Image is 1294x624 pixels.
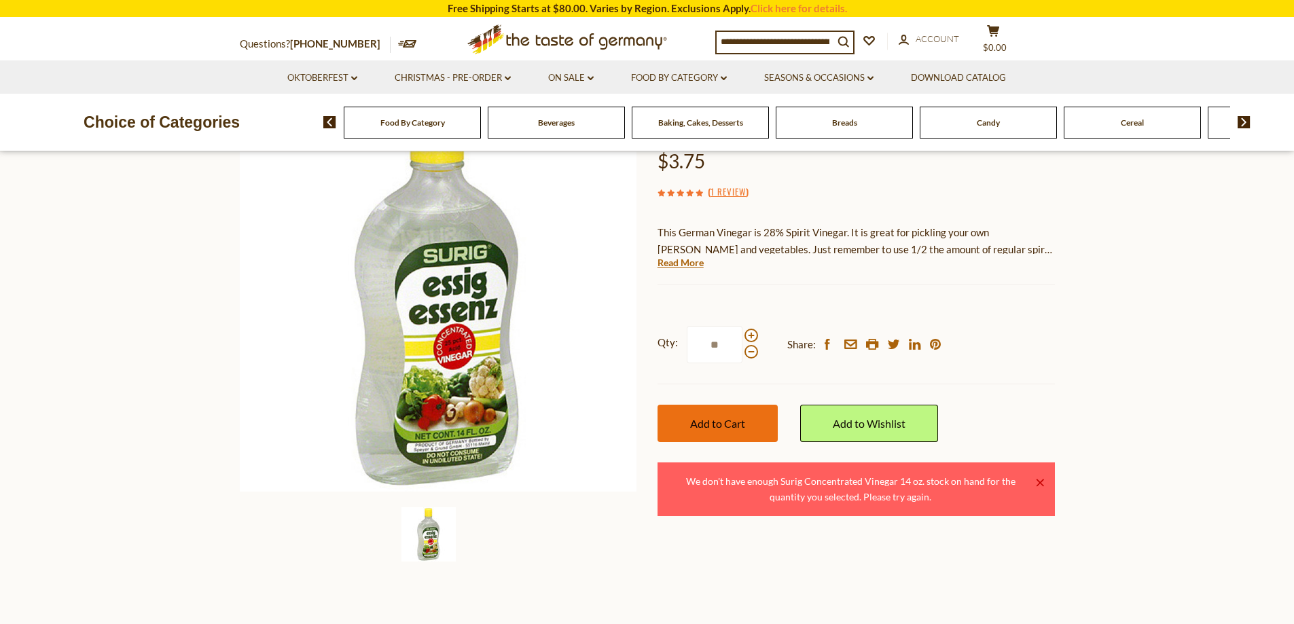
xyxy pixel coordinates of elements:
[916,33,959,44] span: Account
[395,71,511,86] a: Christmas - PRE-ORDER
[1238,116,1251,128] img: next arrow
[631,71,727,86] a: Food By Category
[800,405,938,442] a: Add to Wishlist
[983,42,1007,53] span: $0.00
[711,185,746,200] a: 1 Review
[658,117,743,128] a: Baking, Cakes, Desserts
[658,334,678,351] strong: Qty:
[323,116,336,128] img: previous arrow
[751,2,847,14] a: Click here for details.
[401,507,456,562] img: Surig Concentrated Vinegar
[690,417,745,430] span: Add to Cart
[290,37,380,50] a: [PHONE_NUMBER]
[658,224,1055,258] p: This German Vinegar is 28% Spirit Vinegar. It is great for pickling your own [PERSON_NAME] and ve...
[287,71,357,86] a: Oktoberfest
[538,117,575,128] a: Beverages
[668,473,1033,505] div: We don't have enough Surig Concentrated Vinegar 14 oz. stock on hand for the quantity you selecte...
[708,185,749,198] span: ( )
[911,71,1006,86] a: Download Catalog
[548,71,594,86] a: On Sale
[658,256,704,270] a: Read More
[1036,479,1044,487] a: ×
[899,32,959,47] a: Account
[973,24,1014,58] button: $0.00
[1121,117,1144,128] a: Cereal
[832,117,857,128] a: Breads
[787,336,816,353] span: Share:
[658,149,705,172] span: $3.75
[687,326,742,363] input: Qty:
[240,94,637,492] img: Surig Concentrated Vinegar
[764,71,874,86] a: Seasons & Occasions
[380,117,445,128] a: Food By Category
[240,35,391,53] p: Questions?
[977,117,1000,128] a: Candy
[658,405,778,442] button: Add to Cart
